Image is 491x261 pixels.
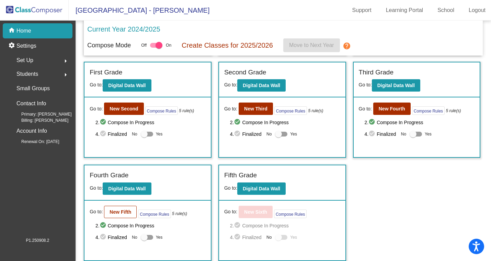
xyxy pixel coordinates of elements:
i: 5 rule(s) [172,211,187,217]
span: 4. Finalized [230,130,263,138]
b: Digital Data Wall [108,83,146,88]
span: Students [16,69,38,79]
span: No [401,131,406,137]
span: 2. Compose In Progress [364,118,475,127]
p: Home [16,27,31,35]
span: On [166,42,171,48]
button: Compose Rules [145,106,178,115]
span: Off [141,42,147,48]
i: 5 rule(s) [308,108,323,114]
mat-icon: check_circle [368,118,377,127]
mat-icon: check_circle [234,118,242,127]
b: New Fifth [110,209,131,215]
label: Fourth Grade [90,170,128,180]
mat-icon: check_circle [368,130,377,138]
mat-icon: arrow_right [61,57,70,65]
span: 4. Finalized [95,130,128,138]
button: Compose Rules [412,106,445,115]
label: Third Grade [359,68,393,78]
span: Yes [156,233,163,241]
span: Go to: [359,105,372,112]
button: New Third [239,103,273,115]
button: Digital Data Wall [103,182,151,195]
span: 4. Finalized [95,233,128,241]
mat-icon: check_circle [100,222,108,230]
mat-icon: arrow_right [61,71,70,79]
mat-icon: check_circle [100,233,108,241]
span: 2. Compose In Progress [95,118,206,127]
span: Yes [290,130,297,138]
span: 4. Finalized [230,233,263,241]
button: Compose Rules [274,210,307,218]
button: Compose Rules [274,106,307,115]
mat-icon: check_circle [100,130,108,138]
button: Move to Next Year [283,38,340,52]
a: Logout [463,5,491,16]
span: 4. Finalized [364,130,397,138]
p: Current Year 2024/2025 [87,24,160,34]
button: New Second [104,103,144,115]
mat-icon: check_circle [234,130,242,138]
span: No [132,234,137,240]
p: Small Groups [16,84,50,93]
span: Go to: [90,208,103,215]
button: New Fifth [104,206,137,218]
button: Digital Data Wall [372,79,420,92]
b: New Fourth [379,106,405,111]
a: Support [347,5,377,16]
span: Go to: [224,105,237,112]
label: Second Grade [224,68,266,78]
span: Renewal On: [DATE] [10,139,59,145]
span: [GEOGRAPHIC_DATA] - [PERSON_NAME] [69,5,209,16]
b: Digital Data Wall [108,186,146,191]
label: First Grade [90,68,122,78]
b: Digital Data Wall [377,83,415,88]
p: Compose Mode [87,41,131,50]
span: Go to: [90,185,103,191]
mat-icon: check_circle [234,222,242,230]
i: 5 rule(s) [179,108,194,114]
span: 2. Compose In Progress [230,118,340,127]
span: Go to: [90,82,103,87]
mat-icon: settings [8,42,16,50]
span: Go to: [224,208,237,215]
span: Yes [156,130,163,138]
span: 2. Compose In Progress [95,222,206,230]
span: Go to: [224,185,237,191]
p: Account Info [16,126,47,136]
span: Set Up [16,56,33,65]
b: New Second [110,106,138,111]
span: No [266,131,272,137]
span: Go to: [359,82,372,87]
b: New Third [244,106,267,111]
b: New Sixth [244,209,267,215]
span: No [266,234,272,240]
span: Yes [290,233,297,241]
mat-icon: help [343,42,351,50]
button: New Sixth [239,206,273,218]
mat-icon: check_circle [100,118,108,127]
button: Digital Data Wall [237,182,286,195]
button: Digital Data Wall [237,79,286,92]
mat-icon: home [8,27,16,35]
span: 2. Compose In Progress [230,222,340,230]
label: Fifth Grade [224,170,257,180]
button: Compose Rules [138,210,171,218]
span: Billing: [PERSON_NAME] [10,117,68,123]
i: 5 rule(s) [446,108,461,114]
a: Learning Portal [380,5,429,16]
span: Yes [425,130,432,138]
span: Primary: [PERSON_NAME] [10,111,72,117]
span: No [132,131,137,137]
p: Settings [16,42,36,50]
button: New Fourth [373,103,411,115]
a: School [432,5,460,16]
b: Digital Data Wall [243,186,280,191]
span: Go to: [90,105,103,112]
p: Contact Info [16,99,46,108]
span: Go to: [224,82,237,87]
mat-icon: check_circle [234,233,242,241]
b: Digital Data Wall [243,83,280,88]
p: Create Classes for 2025/2026 [182,40,273,50]
button: Digital Data Wall [103,79,151,92]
